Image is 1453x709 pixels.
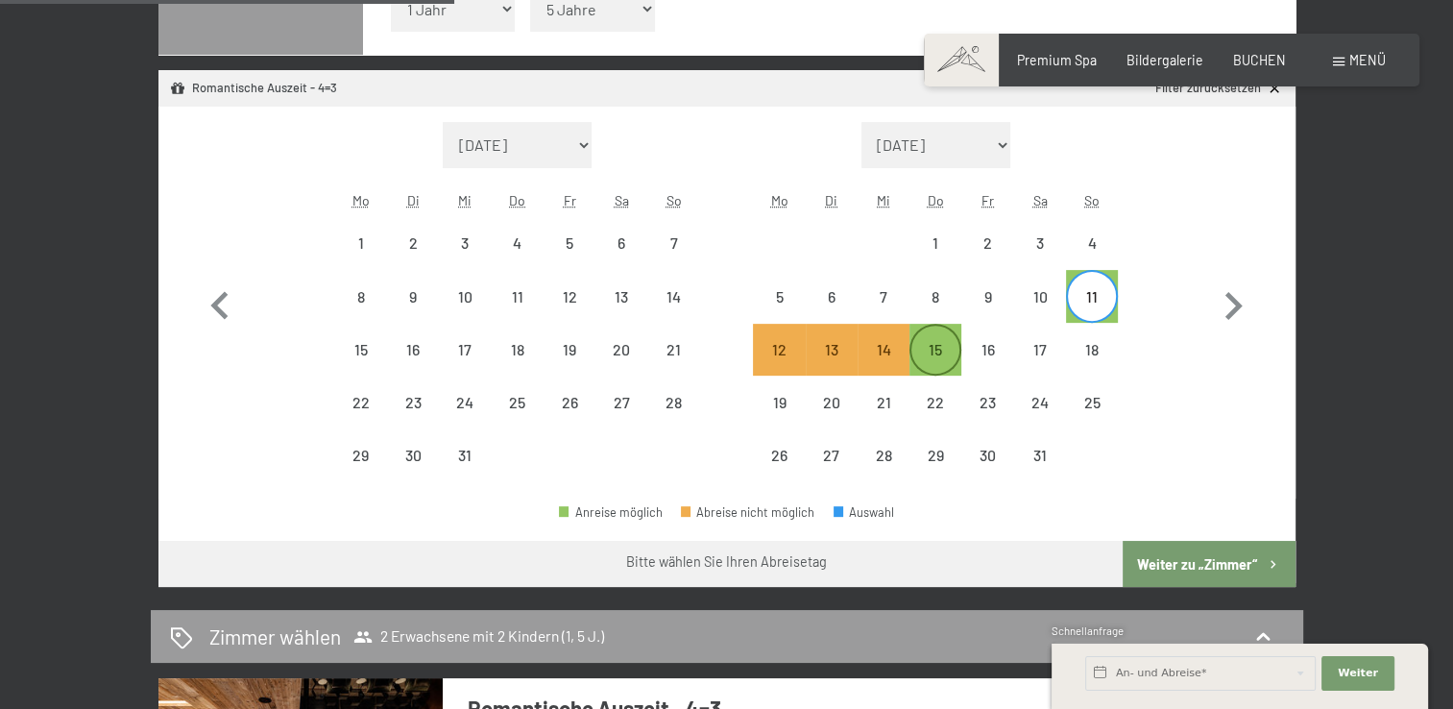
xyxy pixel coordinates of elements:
[647,217,699,269] div: Sun Dec 07 2025
[753,429,805,481] div: Mon Jan 26 2026
[545,395,593,443] div: 26
[753,324,805,376] div: Abreise nicht möglich, da die Mindestaufenthaltsdauer nicht erfüllt wird
[439,429,491,481] div: Wed Dec 31 2025
[961,429,1013,481] div: Fri Jan 30 2026
[877,192,890,208] abbr: Mittwoch
[597,289,645,337] div: 13
[649,289,697,337] div: 14
[753,377,805,428] div: Mon Jan 19 2026
[544,270,595,322] div: Fri Dec 12 2025
[911,395,959,443] div: 22
[860,395,908,443] div: 21
[545,289,593,337] div: 12
[494,235,542,283] div: 4
[335,217,387,269] div: Mon Dec 01 2025
[858,270,909,322] div: Wed Jan 07 2026
[441,448,489,496] div: 31
[492,217,544,269] div: Thu Dec 04 2025
[858,429,909,481] div: Wed Jan 28 2026
[649,235,697,283] div: 7
[909,270,961,322] div: Thu Jan 08 2026
[439,377,491,428] div: Wed Dec 24 2025
[335,324,387,376] div: Mon Dec 15 2025
[439,270,491,322] div: Abreise nicht möglich
[492,377,544,428] div: Thu Dec 25 2025
[1014,217,1066,269] div: Sat Jan 03 2026
[544,217,595,269] div: Abreise nicht möglich
[806,324,858,376] div: Tue Jan 13 2026
[441,235,489,283] div: 3
[963,289,1011,337] div: 9
[1014,270,1066,322] div: Sat Jan 10 2026
[494,289,542,337] div: 11
[439,324,491,376] div: Abreise nicht möglich
[387,324,439,376] div: Tue Dec 16 2025
[909,377,961,428] div: Abreise nicht möglich
[911,235,959,283] div: 1
[909,217,961,269] div: Abreise nicht möglich
[595,217,647,269] div: Sat Dec 06 2025
[544,377,595,428] div: Abreise nicht möglich
[458,192,472,208] abbr: Mittwoch
[806,429,858,481] div: Tue Jan 27 2026
[1205,122,1261,483] button: Nächster Monat
[961,217,1013,269] div: Abreise nicht möglich
[909,429,961,481] div: Abreise nicht möglich
[335,270,387,322] div: Abreise nicht möglich
[649,395,697,443] div: 28
[647,217,699,269] div: Abreise nicht möglich
[1338,666,1378,681] span: Weiter
[1017,52,1097,68] span: Premium Spa
[335,217,387,269] div: Abreise nicht möglich
[681,506,815,519] div: Abreise nicht möglich
[753,324,805,376] div: Mon Jan 12 2026
[961,324,1013,376] div: Abreise nicht möglich
[858,324,909,376] div: Wed Jan 14 2026
[563,192,575,208] abbr: Freitag
[909,217,961,269] div: Thu Jan 01 2026
[858,377,909,428] div: Abreise nicht möglich
[1014,270,1066,322] div: Abreise nicht möglich
[337,342,385,390] div: 15
[559,506,663,519] div: Anreise möglich
[963,235,1011,283] div: 2
[1123,541,1295,587] button: Weiter zu „Zimmer“
[439,429,491,481] div: Abreise nicht möglich
[335,377,387,428] div: Mon Dec 22 2025
[1014,377,1066,428] div: Abreise nicht möglich
[1321,656,1394,691] button: Weiter
[492,377,544,428] div: Abreise nicht möglich
[755,342,803,390] div: 12
[337,448,385,496] div: 29
[753,429,805,481] div: Abreise nicht möglich
[353,627,604,647] span: 2 Erwachsene mit 2 Kindern (1, 5 J.)
[335,270,387,322] div: Mon Dec 08 2025
[1014,377,1066,428] div: Sat Jan 24 2026
[961,377,1013,428] div: Fri Jan 23 2026
[170,81,186,97] svg: Angebot/Paket
[595,377,647,428] div: Abreise nicht möglich
[755,395,803,443] div: 19
[439,324,491,376] div: Wed Dec 17 2025
[1014,429,1066,481] div: Sat Jan 31 2026
[544,270,595,322] div: Abreise nicht möglich
[806,270,858,322] div: Tue Jan 06 2026
[858,429,909,481] div: Abreise nicht möglich
[909,324,961,376] div: Thu Jan 15 2026
[1126,52,1203,68] a: Bildergalerie
[806,270,858,322] div: Abreise nicht möglich
[544,377,595,428] div: Fri Dec 26 2025
[387,217,439,269] div: Abreise nicht möglich
[335,429,387,481] div: Abreise nicht möglich
[1066,217,1118,269] div: Sun Jan 04 2026
[387,270,439,322] div: Tue Dec 09 2025
[494,342,542,390] div: 18
[808,448,856,496] div: 27
[387,324,439,376] div: Abreise nicht möglich
[439,217,491,269] div: Wed Dec 03 2025
[337,395,385,443] div: 22
[753,270,805,322] div: Mon Jan 05 2026
[911,289,959,337] div: 8
[441,342,489,390] div: 17
[544,324,595,376] div: Fri Dec 19 2025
